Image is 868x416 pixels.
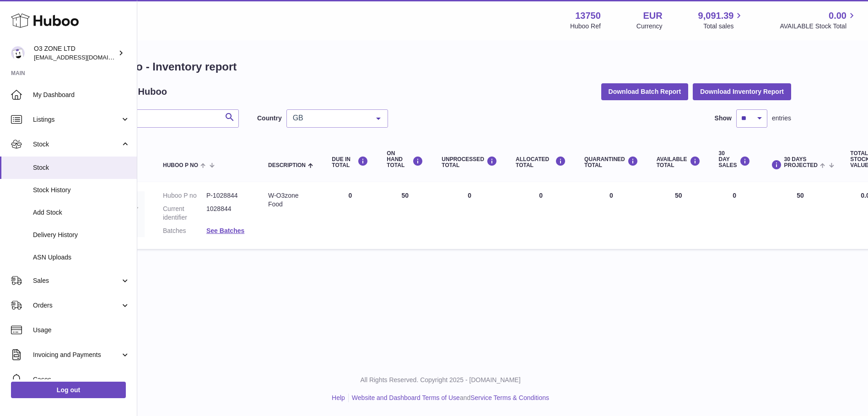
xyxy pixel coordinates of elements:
label: Show [715,114,732,123]
span: My Dashboard [33,91,130,99]
td: 50 [760,182,841,249]
span: Sales [33,276,120,285]
span: Delivery History [33,231,130,239]
span: Stock [33,140,120,149]
a: 9,091.39 Total sales [698,10,744,31]
span: Huboo P no [163,162,198,168]
div: AVAILABLE Total [657,156,701,168]
span: ASN Uploads [33,253,130,262]
span: Total sales [703,22,744,31]
div: QUARANTINED Total [584,156,638,168]
span: entries [772,114,791,123]
span: Usage [33,326,130,335]
dt: Current identifier [163,205,206,222]
a: 0.00 AVAILABLE Stock Total [780,10,857,31]
a: Website and Dashboard Terms of Use [352,394,460,401]
dd: P-1028844 [206,191,250,200]
span: Add Stock [33,208,130,217]
div: W-O3zone Food [268,191,313,209]
span: Listings [33,115,120,124]
td: 0 [710,182,760,249]
span: Description [268,162,306,168]
a: See Batches [206,227,244,234]
span: Invoicing and Payments [33,351,120,359]
p: All Rights Reserved. Copyright 2025 - [DOMAIN_NAME] [82,376,798,384]
strong: 13750 [575,10,601,22]
div: Huboo Ref [570,22,601,31]
a: Help [332,394,345,401]
dt: Huboo P no [163,191,206,200]
button: Download Batch Report [601,83,689,100]
strong: EUR [643,10,662,22]
div: O3 ZONE LTD [34,44,116,62]
span: 30 DAYS PROJECTED [784,157,818,168]
span: GB [291,113,369,123]
div: UNPROCESSED Total [442,156,497,168]
td: 0 [323,182,377,249]
span: 0 [609,192,613,199]
td: 0 [507,182,575,249]
img: hello@o3zoneltd.co.uk [11,46,25,60]
div: ON HAND Total [387,151,423,169]
h1: My Huboo - Inventory report [90,59,791,74]
dt: Batches [163,227,206,235]
div: ALLOCATED Total [516,156,566,168]
span: 0.00 [829,10,846,22]
button: Download Inventory Report [693,83,791,100]
div: 30 DAY SALES [719,151,750,169]
a: Service Terms & Conditions [470,394,549,401]
span: Stock [33,163,130,172]
td: 50 [647,182,710,249]
label: Country [257,114,282,123]
dd: 1028844 [206,205,250,222]
span: Cases [33,375,130,384]
span: [EMAIL_ADDRESS][DOMAIN_NAME] [34,54,135,61]
td: 0 [432,182,507,249]
td: 50 [377,182,432,249]
div: DUE IN TOTAL [332,156,368,168]
div: Currency [636,22,663,31]
span: Stock History [33,186,130,194]
li: and [349,394,549,402]
span: AVAILABLE Stock Total [780,22,857,31]
a: Log out [11,382,126,398]
span: Orders [33,301,120,310]
span: 9,091.39 [698,10,734,22]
